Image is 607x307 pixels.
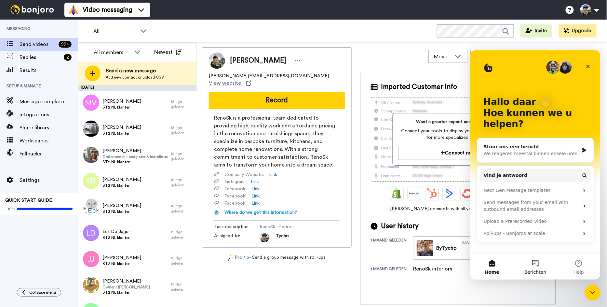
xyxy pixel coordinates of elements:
button: Newest [149,46,187,59]
span: Owner / [PERSON_NAME] [102,285,150,290]
span: Company Website : [224,171,264,178]
span: Add new contact or upload CSV [106,75,164,80]
div: 1 maand geleden [371,238,413,260]
div: 2 [64,54,72,61]
img: ConvertKit [462,188,472,199]
span: ST2 NL klanten [102,105,141,110]
span: [PERSON_NAME] [102,278,150,285]
div: 18 dgn geleden [171,151,194,162]
div: All members [94,49,131,56]
span: Workspaces [20,137,78,145]
a: View website [209,79,251,87]
span: ST2 NL klanten [102,183,141,188]
div: 18 dgn geleden [171,125,194,136]
span: Tycho [276,233,289,242]
span: [PERSON_NAME] connects with all your other software [371,206,546,212]
span: ST2 NL klanten [102,261,141,266]
div: 18 dgn geleden [171,177,194,188]
span: Lef De Jager [102,228,130,235]
span: Move [434,53,452,61]
span: Share library [20,124,78,132]
img: ca266957-809d-459e-92e8-bfda5e092c68.png [83,277,99,293]
span: [PERSON_NAME] [102,202,141,209]
img: mv.png [83,95,99,111]
div: 18 dgn geleden [171,99,194,110]
div: 1 maand geleden [371,266,413,273]
a: Link [251,193,260,199]
span: Video messaging [83,5,132,14]
a: Link [251,200,260,207]
a: Link [251,186,260,192]
img: vm-color.svg [68,5,79,15]
span: 100% [5,206,15,212]
img: 3fd340ca-da66-4a4d-a5d2-0884f90cdf19.jpg [83,147,99,163]
img: sb.png [83,173,99,189]
span: RenoSk is a professional team dedicated to providing high-quality work and affordable pricing in ... [214,114,340,169]
span: Settings [20,176,78,184]
button: Invite [520,24,552,37]
span: RenoSk interiors [260,224,321,230]
span: QUICK START GUIDE [5,198,52,203]
a: Link [269,171,277,178]
img: 8e1b559c-4595-4d3a-a93d-8f646da4a93f.png [83,199,99,215]
span: Collapse menu [29,290,56,295]
button: Disable fallback [505,50,552,63]
span: ST2 NL klanten [102,235,130,240]
span: Send a new message [106,67,164,75]
div: [DATE] [78,85,197,91]
button: Collapse menu [17,288,61,297]
img: Shopify [392,188,402,199]
button: Dismiss [471,50,502,63]
img: Ontraport [409,188,420,199]
span: Facebook : [224,193,246,199]
img: Image of Stefan Kacur [209,52,225,69]
iframe: Intercom live chat [470,50,600,280]
a: Link [251,179,259,185]
div: 18 dgn geleden [171,203,194,214]
span: Facebook : [224,200,246,207]
span: ST2 NL klanten [102,131,141,136]
span: Imported Customer Info [381,82,457,92]
span: ST2 NL klanten [102,209,141,214]
img: ActiveCampaign [444,188,455,199]
span: Replies [20,53,61,61]
div: 19 dgn geleden [171,282,194,292]
img: 76b3fa6d-7d21-4b9d-a675-0d4166471eb8-thumb.jpg [417,240,433,256]
img: Hubspot [427,188,437,199]
span: Assigned to: [214,233,260,242]
span: Send videos [20,40,56,48]
span: Task description : [214,224,260,230]
iframe: Intercom live chat [585,285,600,300]
img: magic-wand.svg [228,254,234,261]
div: 19 dgn geleden [171,229,194,240]
span: Facebook : [224,186,246,192]
span: Instagram : [224,179,246,185]
span: All [93,27,137,35]
img: bj-logo-header-white.svg [8,5,57,14]
a: Connect now [398,146,518,160]
span: User history [381,221,419,231]
img: 34d96b7b-0c08-44be-96f5-aaeab419dacb-1756449001.jpg [260,233,269,242]
span: Ondernemer, Loodgieter & Installateur [102,154,168,159]
span: [PERSON_NAME] [102,176,141,183]
img: ld.png [83,225,99,241]
button: Upgrade [559,24,597,37]
span: Integrations [20,111,78,119]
